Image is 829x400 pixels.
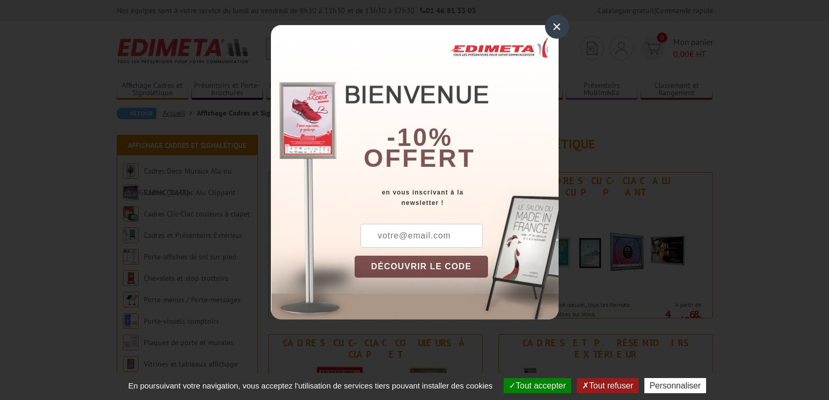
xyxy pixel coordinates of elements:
button: Tout accepter [504,378,571,393]
div: × [545,15,569,39]
button: DÉCOUVRIR LE CODE [355,256,489,278]
font: offert [364,144,475,172]
button: Personnaliser (fenêtre modale) [644,378,706,393]
span: En poursuivant votre navigation, vous acceptez l'utilisation de services tiers pouvant installer ... [123,381,498,390]
div: en vous inscrivant à la newsletter ! [355,187,559,208]
button: Tout refuser [577,378,638,393]
b: -10% [387,123,453,151]
input: votre@email.com [360,224,483,248]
